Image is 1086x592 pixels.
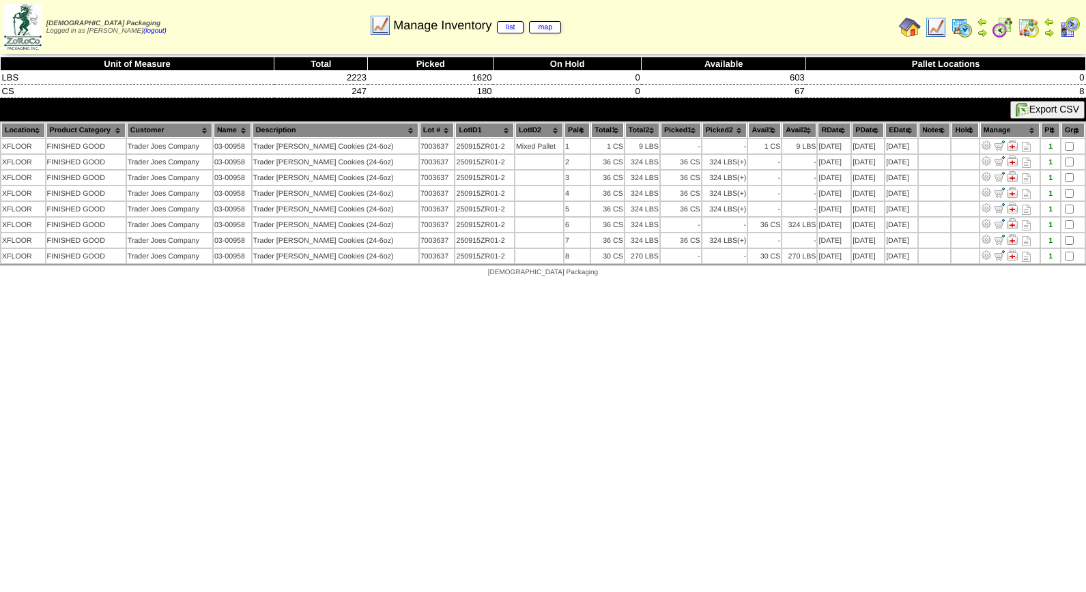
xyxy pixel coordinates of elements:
th: Location [1,123,45,138]
td: - [661,218,701,232]
td: 03-00958 [214,186,251,201]
i: Note [1022,205,1031,215]
img: Manage Hold [1007,234,1018,245]
img: Manage Hold [1007,156,1018,166]
td: 324 LBS [702,233,747,248]
td: 1 CS [591,139,623,153]
td: [DATE] [852,155,884,169]
div: (+) [737,237,746,245]
span: [DEMOGRAPHIC_DATA] Packaging [46,20,160,27]
i: Note [1022,158,1031,168]
th: Hold [952,123,978,138]
td: 250915ZR01-2 [455,249,513,263]
th: On Hold [493,57,641,71]
img: Adjust [981,171,992,182]
td: [DATE] [885,202,917,216]
td: - [748,171,781,185]
span: [DEMOGRAPHIC_DATA] Packaging [488,269,598,276]
th: Plt [1041,123,1060,138]
td: XFLOOR [1,249,45,263]
th: Product Category [46,123,126,138]
img: Manage Hold [1007,140,1018,151]
div: 1 [1042,158,1059,166]
td: Trader Joes Company [127,186,212,201]
td: - [748,155,781,169]
td: [DATE] [852,186,884,201]
td: [DATE] [852,249,884,263]
td: 250915ZR01-2 [455,155,513,169]
td: 324 LBS [625,155,659,169]
td: 8 [565,249,590,263]
div: 1 [1042,252,1059,261]
td: XFLOOR [1,155,45,169]
td: Mixed Pallet [515,139,563,153]
td: 03-00958 [214,249,251,263]
th: Total1 [591,123,623,138]
td: 03-00958 [214,155,251,169]
td: 7003637 [420,233,455,248]
td: [DATE] [852,233,884,248]
img: Manage Hold [1007,218,1018,229]
td: 324 LBS [625,171,659,185]
td: Trader Joes Company [127,218,212,232]
div: 1 [1042,237,1059,245]
td: [DATE] [885,233,917,248]
td: 9 LBS [625,139,659,153]
td: 324 LBS [702,155,747,169]
a: (logout) [143,27,167,35]
th: LotID2 [515,123,563,138]
th: Pal# [565,123,590,138]
td: Trader Joes Company [127,155,212,169]
th: Pallet Locations [806,57,1086,71]
td: 270 LBS [625,249,659,263]
td: [DATE] [852,139,884,153]
td: 36 CS [591,202,623,216]
td: Trader [PERSON_NAME] Cookies (24-6oz) [253,139,418,153]
td: 603 [642,71,806,85]
img: arrowright.gif [977,27,988,38]
td: [DATE] [852,171,884,185]
td: [DATE] [818,155,851,169]
td: 36 CS [591,171,623,185]
td: [DATE] [818,139,851,153]
th: PDate [852,123,884,138]
th: Customer [127,123,212,138]
td: 0 [493,85,641,98]
td: [DATE] [852,218,884,232]
img: Move [994,234,1005,245]
td: - [748,233,781,248]
img: Adjust [981,218,992,229]
div: (+) [737,174,746,182]
td: - [748,202,781,216]
td: [DATE] [818,218,851,232]
img: Adjust [981,187,992,198]
img: excel.gif [1016,103,1029,117]
th: Total2 [625,123,659,138]
img: Move [994,140,1005,151]
img: Adjust [981,140,992,151]
td: Trader [PERSON_NAME] Cookies (24-6oz) [253,171,418,185]
td: 1 [565,139,590,153]
td: FINISHED GOOD [46,139,126,153]
th: Lot # [420,123,455,138]
td: 03-00958 [214,218,251,232]
td: FINISHED GOOD [46,249,126,263]
td: [DATE] [885,218,917,232]
th: Notes [919,123,950,138]
img: arrowleft.gif [1044,16,1055,27]
td: XFLOOR [1,171,45,185]
td: 36 CS [591,233,623,248]
td: Trader [PERSON_NAME] Cookies (24-6oz) [253,155,418,169]
td: [DATE] [818,171,851,185]
img: Move [994,203,1005,213]
button: Export CSV [1010,101,1085,119]
td: Trader Joes Company [127,249,212,263]
i: Note [1022,142,1031,152]
th: Avail1 [748,123,781,138]
td: 324 LBS [702,171,747,185]
th: Picked2 [702,123,747,138]
img: Move [994,156,1005,166]
img: Move [994,187,1005,198]
td: 03-00958 [214,202,251,216]
img: Manage Hold [1007,203,1018,213]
